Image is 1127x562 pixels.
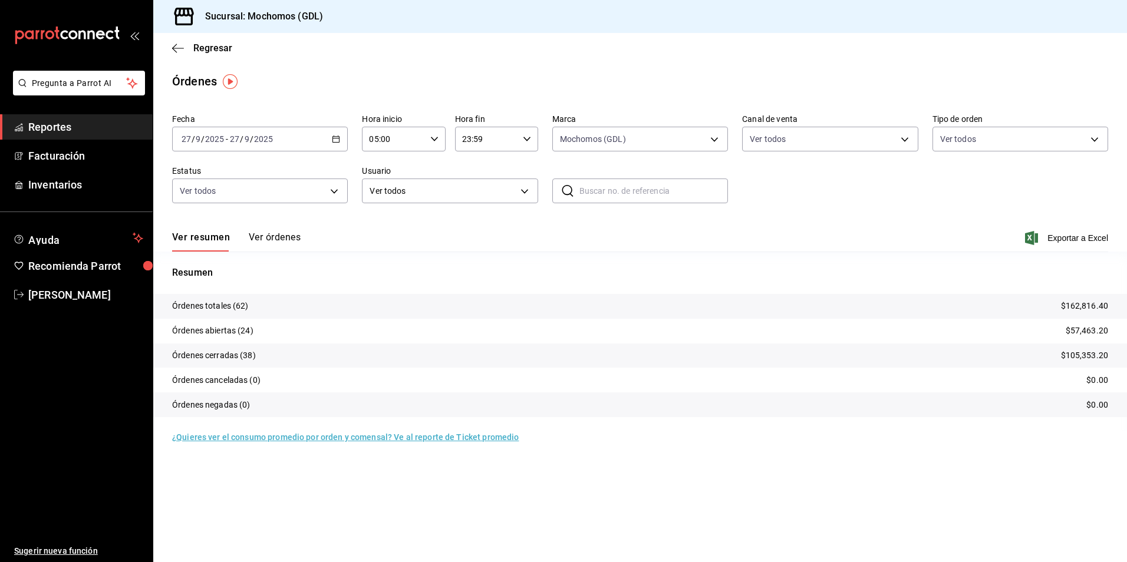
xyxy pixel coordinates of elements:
span: / [201,134,205,144]
input: ---- [253,134,273,144]
span: Inventarios [28,177,143,193]
span: Reportes [28,119,143,135]
span: Recomienda Parrot [28,258,143,274]
span: / [240,134,243,144]
label: Marca [552,115,728,123]
p: $105,353.20 [1061,349,1108,362]
span: Regresar [193,42,232,54]
p: $162,816.40 [1061,300,1108,312]
input: Buscar no. de referencia [579,179,728,203]
span: [PERSON_NAME] [28,287,143,303]
span: / [192,134,195,144]
span: Ayuda [28,231,128,245]
input: -- [244,134,250,144]
label: Usuario [362,167,538,175]
span: Ver todos [370,185,516,197]
p: Órdenes cerradas (38) [172,349,256,362]
span: Mochomos (GDL) [560,133,626,145]
input: -- [181,134,192,144]
a: ¿Quieres ver el consumo promedio por orden y comensal? Ve al reporte de Ticket promedio [172,432,519,442]
button: Regresar [172,42,232,54]
p: $0.00 [1086,374,1108,386]
h3: Sucursal: Mochomos (GDL) [196,9,323,24]
span: Sugerir nueva función [14,545,143,557]
span: Ver todos [180,185,216,197]
span: Pregunta a Parrot AI [32,77,127,90]
button: Ver órdenes [249,232,301,252]
label: Tipo de orden [932,115,1108,123]
p: Resumen [172,266,1108,280]
input: ---- [205,134,225,144]
label: Hora fin [455,115,538,123]
label: Canal de venta [742,115,918,123]
img: Tooltip marker [223,74,238,89]
p: Órdenes totales (62) [172,300,249,312]
p: Órdenes negadas (0) [172,399,251,411]
label: Estatus [172,167,348,175]
p: $0.00 [1086,399,1108,411]
label: Fecha [172,115,348,123]
button: Exportar a Excel [1027,231,1108,245]
input: -- [195,134,201,144]
span: Ver todos [750,133,786,145]
div: navigation tabs [172,232,301,252]
span: Ver todos [940,133,976,145]
span: / [250,134,253,144]
div: Órdenes [172,72,217,90]
button: Ver resumen [172,232,230,252]
p: Órdenes canceladas (0) [172,374,261,386]
span: Facturación [28,148,143,164]
label: Hora inicio [362,115,445,123]
input: -- [229,134,240,144]
span: - [226,134,228,144]
p: $57,463.20 [1066,325,1108,337]
p: Órdenes abiertas (24) [172,325,253,337]
button: open_drawer_menu [130,31,139,40]
a: Pregunta a Parrot AI [8,85,145,98]
button: Pregunta a Parrot AI [13,71,145,95]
